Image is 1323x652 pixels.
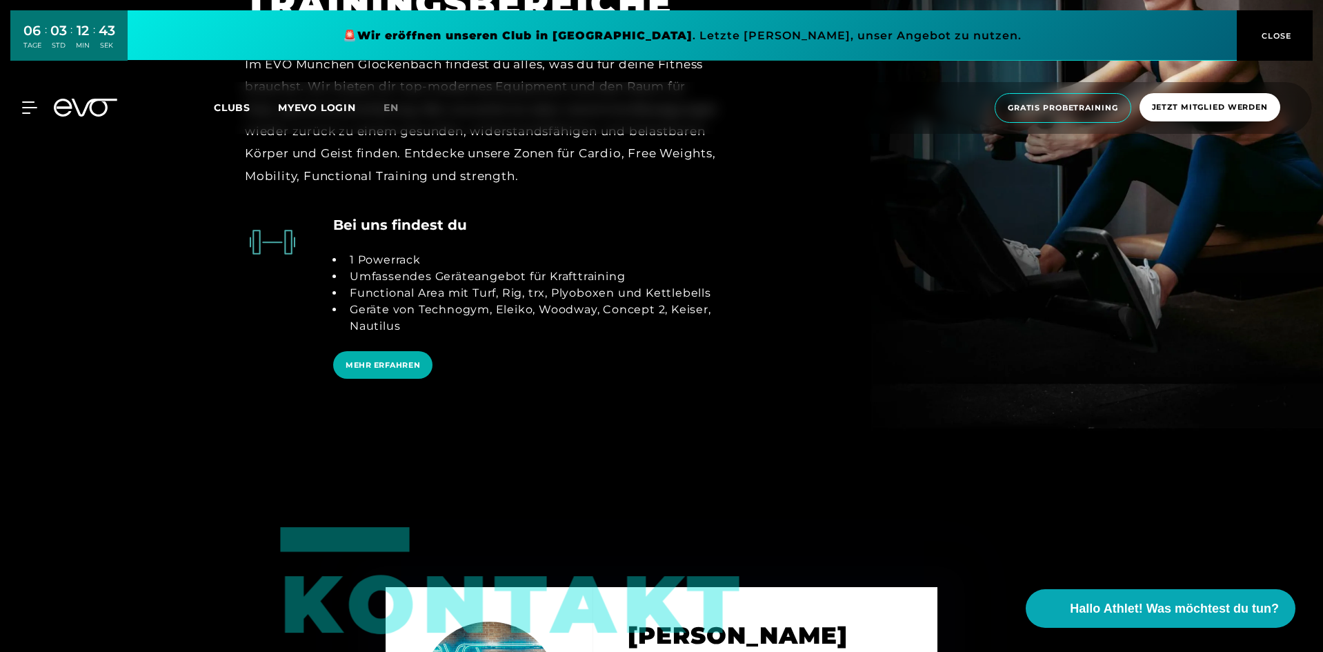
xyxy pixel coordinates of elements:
[344,285,719,302] li: Functional Area mit Turf, Rig, trx, Plyoboxen und Kettlebells
[23,41,41,50] div: TAGE
[1008,102,1118,114] span: Gratis Probetraining
[333,215,467,235] h4: Bei uns findest du
[344,302,719,335] li: Geräte von Technogym, Eleiko, Woodway, Concept 2, Keiser, Nautilus
[214,101,250,114] span: Clubs
[50,41,67,50] div: STD
[1258,30,1292,42] span: CLOSE
[278,101,356,114] a: MYEVO LOGIN
[99,41,115,50] div: SEK
[70,22,72,59] div: :
[45,22,47,59] div: :
[93,22,95,59] div: :
[346,359,420,371] span: MEHR ERFAHREN
[344,252,719,268] li: 1 Powerrack
[384,101,399,114] span: en
[76,41,90,50] div: MIN
[76,21,90,41] div: 12
[23,21,41,41] div: 06
[344,268,719,285] li: Umfassendes Geräteangebot für Krafttraining
[991,93,1135,123] a: Gratis Probetraining
[1026,589,1295,628] button: Hallo Athlet! Was möchtest du tun?
[214,101,278,114] a: Clubs
[1237,10,1313,61] button: CLOSE
[1152,101,1268,113] span: Jetzt Mitglied werden
[333,351,438,404] a: MEHR ERFAHREN
[384,100,415,116] a: en
[1135,93,1284,123] a: Jetzt Mitglied werden
[50,21,67,41] div: 03
[99,21,115,41] div: 43
[1070,600,1279,618] span: Hallo Athlet! Was möchtest du tun?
